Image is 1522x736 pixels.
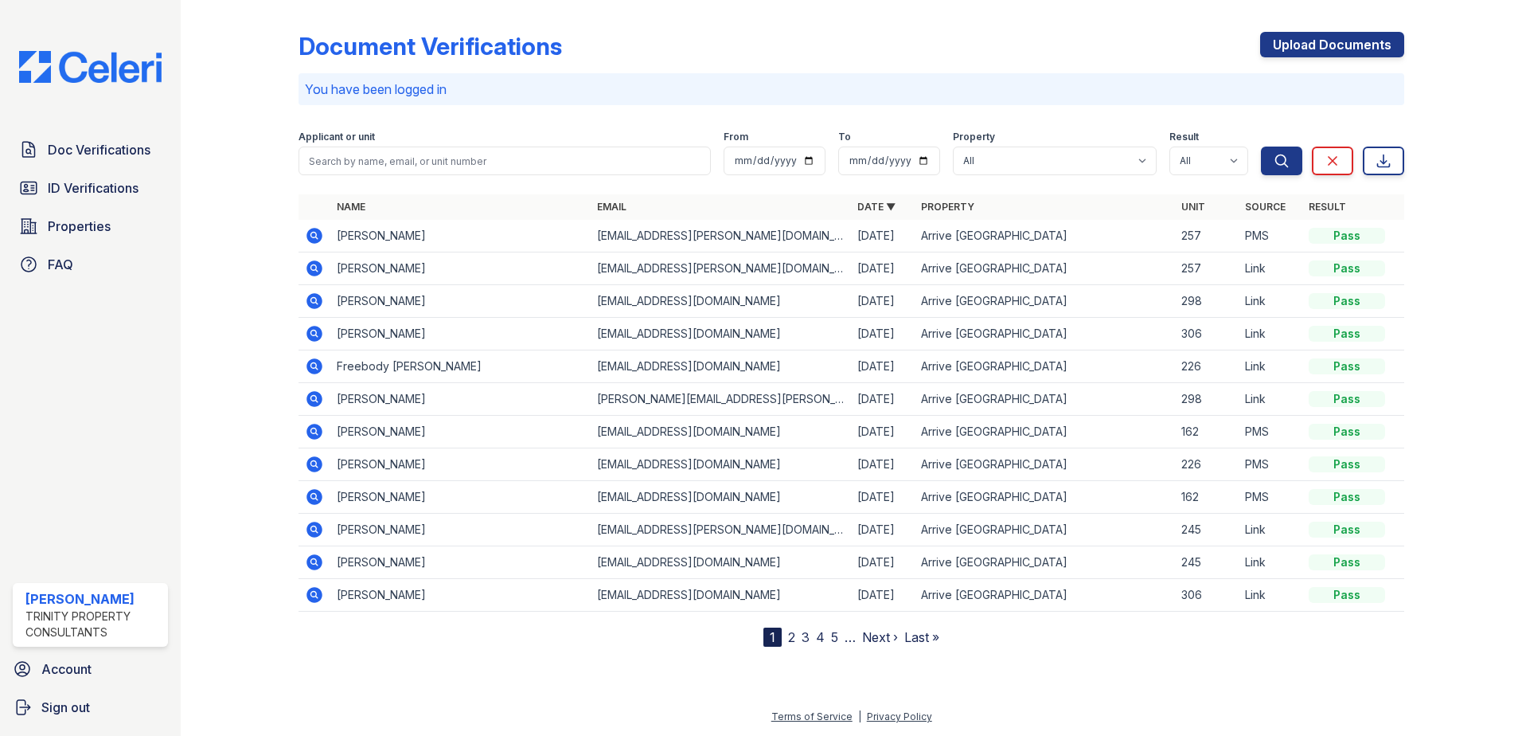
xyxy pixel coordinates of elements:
td: [DATE] [851,448,915,481]
td: [DATE] [851,416,915,448]
td: [PERSON_NAME] [330,579,591,612]
label: To [838,131,851,143]
td: [DATE] [851,285,915,318]
td: [EMAIL_ADDRESS][DOMAIN_NAME] [591,579,851,612]
a: Next › [862,629,898,645]
img: CE_Logo_Blue-a8612792a0a2168367f1c8372b55b34899dd931a85d93a1a3d3e32e68fde9ad4.png [6,51,174,83]
a: Name [337,201,365,213]
td: 306 [1175,318,1239,350]
a: 3 [802,629,810,645]
td: 245 [1175,546,1239,579]
a: Upload Documents [1260,32,1404,57]
div: Pass [1309,424,1385,440]
div: Trinity Property Consultants [25,609,162,640]
td: Arrive [GEOGRAPHIC_DATA] [915,448,1175,481]
td: [DATE] [851,383,915,416]
td: [DATE] [851,220,915,253]
td: [EMAIL_ADDRESS][DOMAIN_NAME] [591,448,851,481]
input: Search by name, email, or unit number [299,147,711,175]
p: You have been logged in [305,80,1398,99]
td: [PERSON_NAME] [330,514,591,546]
td: [EMAIL_ADDRESS][DOMAIN_NAME] [591,350,851,383]
td: PMS [1239,448,1302,481]
td: Arrive [GEOGRAPHIC_DATA] [915,416,1175,448]
span: ID Verifications [48,178,139,198]
div: Pass [1309,554,1385,570]
td: [PERSON_NAME] [330,285,591,318]
td: [DATE] [851,318,915,350]
td: Link [1239,579,1302,612]
div: Pass [1309,228,1385,244]
div: Pass [1309,326,1385,342]
a: 2 [788,629,795,645]
td: [PERSON_NAME] [330,546,591,579]
a: Source [1245,201,1286,213]
td: Freebody [PERSON_NAME] [330,350,591,383]
td: Arrive [GEOGRAPHIC_DATA] [915,220,1175,253]
a: Last » [904,629,939,645]
span: … [845,628,856,647]
div: Document Verifications [299,32,562,61]
a: Email [597,201,626,213]
td: 162 [1175,416,1239,448]
a: Unit [1181,201,1205,213]
td: PMS [1239,416,1302,448]
td: 298 [1175,383,1239,416]
a: Terms of Service [771,711,853,722]
td: [DATE] [851,546,915,579]
td: Arrive [GEOGRAPHIC_DATA] [915,383,1175,416]
td: [DATE] [851,579,915,612]
td: Arrive [GEOGRAPHIC_DATA] [915,481,1175,514]
td: [EMAIL_ADDRESS][DOMAIN_NAME] [591,285,851,318]
td: 226 [1175,448,1239,481]
td: 298 [1175,285,1239,318]
a: ID Verifications [13,172,168,204]
td: [EMAIL_ADDRESS][DOMAIN_NAME] [591,546,851,579]
span: Properties [48,217,111,236]
div: Pass [1309,587,1385,603]
div: Pass [1309,293,1385,309]
td: Arrive [GEOGRAPHIC_DATA] [915,579,1175,612]
div: [PERSON_NAME] [25,589,162,609]
label: Property [953,131,995,143]
div: Pass [1309,391,1385,407]
div: Pass [1309,260,1385,276]
td: [EMAIL_ADDRESS][DOMAIN_NAME] [591,481,851,514]
td: Arrive [GEOGRAPHIC_DATA] [915,350,1175,383]
td: [EMAIL_ADDRESS][DOMAIN_NAME] [591,318,851,350]
td: 245 [1175,514,1239,546]
td: Link [1239,285,1302,318]
a: 5 [831,629,838,645]
td: [PERSON_NAME] [330,318,591,350]
td: [PERSON_NAME] [330,448,591,481]
a: Property [921,201,974,213]
td: PMS [1239,220,1302,253]
div: 1 [763,628,782,647]
div: Pass [1309,358,1385,374]
div: Pass [1309,522,1385,538]
td: [EMAIL_ADDRESS][PERSON_NAME][DOMAIN_NAME] [591,514,851,546]
a: Privacy Policy [867,711,932,722]
td: Arrive [GEOGRAPHIC_DATA] [915,514,1175,546]
td: Arrive [GEOGRAPHIC_DATA] [915,285,1175,318]
a: Sign out [6,691,174,723]
div: Pass [1309,489,1385,505]
td: Link [1239,318,1302,350]
td: [EMAIL_ADDRESS][PERSON_NAME][DOMAIN_NAME] [591,220,851,253]
td: 257 [1175,253,1239,285]
div: | [858,711,861,722]
label: Result [1169,131,1199,143]
a: Date ▼ [857,201,896,213]
td: [PERSON_NAME] [330,383,591,416]
a: Account [6,653,174,685]
td: Link [1239,546,1302,579]
td: PMS [1239,481,1302,514]
td: Arrive [GEOGRAPHIC_DATA] [915,253,1175,285]
td: Link [1239,383,1302,416]
td: [PERSON_NAME] [330,481,591,514]
span: FAQ [48,255,73,274]
td: [PERSON_NAME] [330,220,591,253]
span: Doc Verifications [48,140,150,159]
td: [EMAIL_ADDRESS][DOMAIN_NAME] [591,416,851,448]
